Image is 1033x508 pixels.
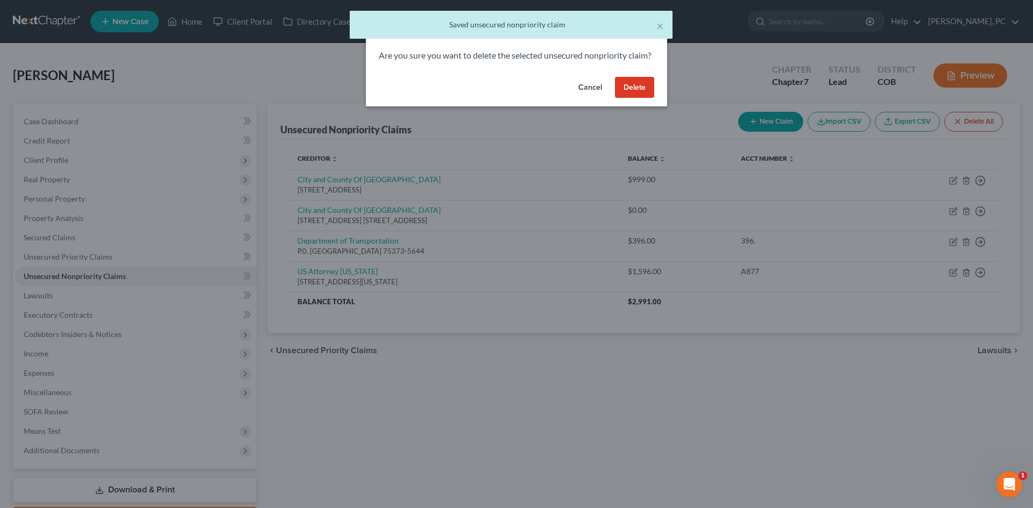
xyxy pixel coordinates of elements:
button: Delete [615,77,654,98]
div: Saved unsecured nonpriority claim [358,19,664,30]
button: × [656,19,664,32]
span: 1 [1018,471,1027,480]
button: Cancel [570,77,611,98]
iframe: Intercom live chat [996,471,1022,497]
p: Are you sure you want to delete the selected unsecured nonpriority claim? [379,49,654,62]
